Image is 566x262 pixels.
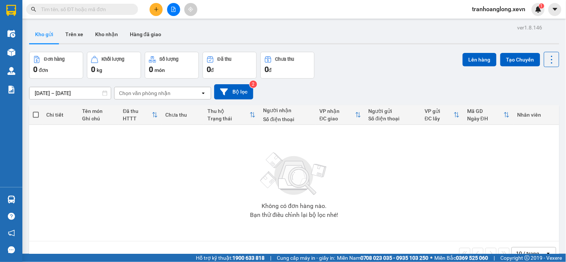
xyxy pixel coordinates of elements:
div: Mã GD [467,108,504,114]
button: Đã thu0đ [203,52,257,79]
div: Chọn văn phòng nhận [119,89,171,97]
span: | [270,254,271,262]
span: đ [211,67,214,73]
span: 1 [540,3,543,9]
div: Người gửi [369,108,418,114]
div: Bạn thử điều chỉnh lại bộ lọc nhé! [250,212,338,218]
button: Bộ lọc [214,84,253,100]
span: đ [269,67,272,73]
button: Lên hàng [463,53,497,66]
span: caret-down [552,6,559,13]
div: VP nhận [319,108,355,114]
button: caret-down [548,3,562,16]
div: Chưa thu [165,112,200,118]
div: ver 1.8.146 [517,23,542,32]
span: Hỗ trợ kỹ thuật: [196,254,265,262]
input: Tìm tên, số ĐT hoặc mã đơn [41,5,129,13]
div: Nhân viên [517,112,555,118]
button: Tạo Chuyến [500,53,540,66]
div: Chưa thu [275,57,294,62]
img: svg+xml;base64,PHN2ZyBjbGFzcz0ibGlzdC1wbHVnX19zdmciIHhtbG5zPSJodHRwOi8vd3d3LnczLm9yZy8yMDAwL3N2Zy... [257,148,331,200]
span: ⚪️ [431,256,433,259]
img: logo-vxr [6,5,16,16]
button: plus [150,3,163,16]
button: Kho nhận [89,25,124,43]
span: plus [154,7,159,12]
div: Ghi chú [82,116,115,121]
img: icon-new-feature [535,6,542,13]
span: | [494,254,495,262]
button: Chưa thu0đ [260,52,315,79]
img: warehouse-icon [7,48,15,56]
div: Thu hộ [208,108,250,114]
div: Số điện thoại [263,116,312,122]
span: 0 [91,65,95,74]
div: HTTT [123,116,152,121]
th: Toggle SortBy [119,105,162,125]
div: Chi tiết [46,112,75,118]
svg: open [545,250,551,256]
span: Miền Bắc [435,254,488,262]
div: Đã thu [218,57,231,62]
div: Không có đơn hàng nào. [262,203,326,209]
img: warehouse-icon [7,30,15,38]
input: Select a date range. [29,87,111,99]
span: copyright [525,255,530,261]
span: Cung cấp máy in - giấy in: [277,254,335,262]
th: Toggle SortBy [204,105,260,125]
button: Số lượng0món [145,52,199,79]
span: tranhoanglong.xevn [466,4,532,14]
div: Khối lượng [102,57,125,62]
strong: 0708 023 035 - 0935 103 250 [360,255,429,261]
span: 0 [207,65,211,74]
button: Khối lượng0kg [87,52,141,79]
span: 0 [265,65,269,74]
th: Toggle SortBy [316,105,365,125]
span: 0 [33,65,37,74]
button: Hàng đã giao [124,25,167,43]
span: món [154,67,165,73]
sup: 2 [250,81,257,88]
strong: 1900 633 818 [232,255,265,261]
span: notification [8,230,15,237]
span: search [31,7,36,12]
th: Toggle SortBy [421,105,464,125]
sup: 1 [539,3,544,9]
span: aim [188,7,193,12]
img: solution-icon [7,86,15,94]
button: aim [184,3,197,16]
div: Ngày ĐH [467,116,504,121]
div: Đã thu [123,108,152,114]
button: file-add [167,3,180,16]
span: message [8,246,15,253]
span: 0 [149,65,153,74]
div: Tên món [82,108,115,114]
div: ĐC lấy [425,116,454,121]
span: file-add [171,7,176,12]
div: Đơn hàng [44,57,65,62]
div: Người nhận [263,107,312,113]
div: ĐC giao [319,116,355,121]
span: Miền Nam [337,254,429,262]
button: Trên xe [59,25,89,43]
img: warehouse-icon [7,196,15,203]
th: Toggle SortBy [463,105,513,125]
div: VP gửi [425,108,454,114]
div: Trạng thái [208,116,250,121]
div: 10 / trang [516,250,540,257]
span: đơn [39,67,48,73]
svg: open [200,90,206,96]
span: question-circle [8,213,15,220]
button: Đơn hàng0đơn [29,52,83,79]
img: warehouse-icon [7,67,15,75]
button: Kho gửi [29,25,59,43]
div: Số điện thoại [369,116,418,121]
span: kg [97,67,102,73]
strong: 0369 525 060 [456,255,488,261]
div: Số lượng [160,57,179,62]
